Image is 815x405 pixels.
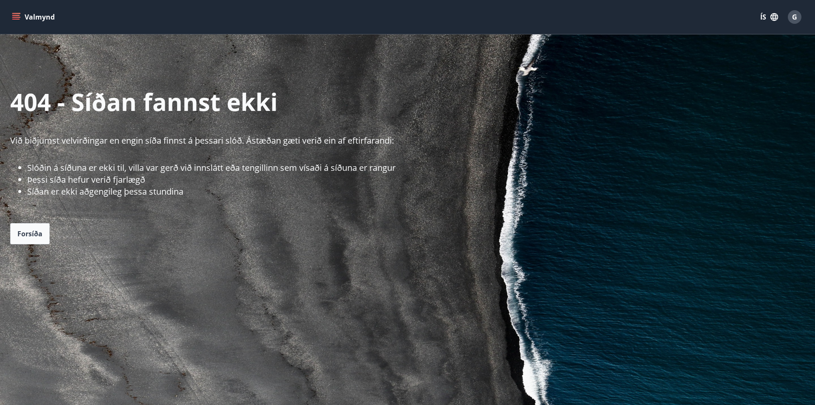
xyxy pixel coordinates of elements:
[784,7,805,27] button: G
[10,9,58,25] button: menu
[756,9,783,25] button: ÍS
[10,135,815,147] p: Við biðjumst velvirðingar en engin síða finnst á þessari slóð. Ástæðan gæti verið ein af eftirfar...
[27,174,815,186] li: Þessi síða hefur verið fjarlægð
[10,85,815,118] p: 404 - Síðan fannst ekki
[27,162,815,174] li: Slóðin á síðuna er ekki til, villa var gerð við innslátt eða tengillinn sem vísaði á síðuna er ra...
[792,12,797,22] span: G
[27,186,815,198] li: Síðan er ekki aðgengileg þessa stundina
[17,229,42,238] span: Forsíða
[10,223,50,244] button: Forsíða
